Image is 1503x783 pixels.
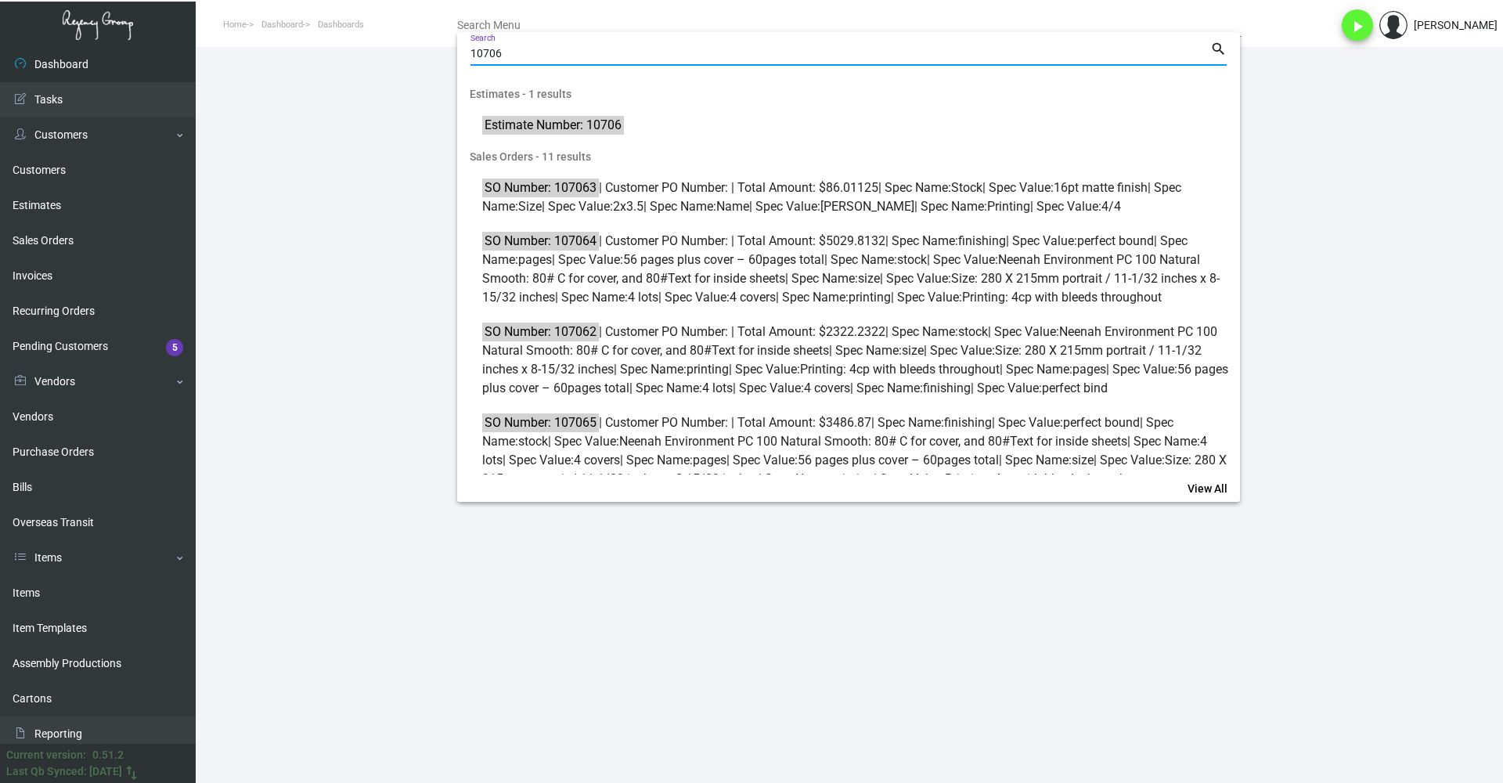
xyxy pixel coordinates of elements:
span: perfect bound [1063,415,1140,430]
span: 56 pages plus cover – 60pages total [623,252,824,267]
span: Printing: 4cp with bleeds throughout [962,290,1162,305]
span: | Customer PO Number: | Total Amount: $2322.2322 | Spec Name: | Spec Value: | Spec Name: | Spec V... [482,323,1232,398]
span: View All [1188,482,1227,495]
span: finishing [923,381,971,395]
span: 4 covers [730,290,776,305]
span: Name [716,199,749,214]
mat-icon: search [1210,40,1227,59]
span: 4 lots [702,381,733,395]
span: | Customer PO Number: | Total Amount: $86.01125 | Spec Name: | Spec Value: | Spec Name: | Spec Va... [482,179,1232,216]
span: printing [687,362,729,377]
span: Neenah Environment PC 100 Natural Smooth: 80# C for cover, and 80#Text for inside sheets [619,434,1127,449]
span: 2x3.5 [613,199,643,214]
span: perfect bound [1077,233,1154,248]
span: 4/4 [1101,199,1121,214]
span: finishing [944,415,992,430]
span: 4 covers [574,453,620,467]
span: size [902,343,924,358]
span: 16pt matte finish [1054,180,1148,195]
span: stock [518,434,548,449]
span: pages [693,453,726,467]
span: pages [518,252,552,267]
span: pages [1072,362,1106,377]
mark: SO Number: 107064 [482,231,599,251]
span: Printing: 4cp with bleeds throughout [945,471,1144,486]
span: 56 pages plus cover – 60pages total [798,453,999,467]
span: stock [958,324,988,339]
span: printing [849,290,891,305]
span: 4 lots [628,290,658,305]
span: [PERSON_NAME] [820,199,914,214]
span: perfect bind [1042,381,1108,395]
span: | Customer PO Number: | Total Amount: $5029.8132 | Spec Name: | Spec Value: | Spec Name: | Spec V... [482,232,1232,307]
span: Printing [987,199,1030,214]
div: 0.51.2 [92,747,124,763]
span: Sales Orders - 11 results [457,143,1240,171]
span: 4 covers [804,381,850,395]
span: | Customer PO Number: | Total Amount: $3486.87 | Spec Name: | Spec Value: | Spec Name: | Spec Val... [482,413,1232,489]
span: size [1072,453,1094,467]
mark: SO Number: 107063 [482,178,599,197]
span: Printing: 4cp with bleeds throughout [800,362,1000,377]
div: Last Qb Synced: [DATE] [6,763,122,780]
span: size [858,271,880,286]
span: Stock [951,180,982,195]
span: stock [897,252,927,267]
span: finishing [958,233,1006,248]
mark: Estimate Number: 10706 [482,115,624,135]
span: printing [831,471,874,486]
mark: SO Number: 107065 [482,413,599,432]
div: Current version: [6,747,86,763]
mark: SO Number: 107062 [482,322,599,341]
span: Estimates - 1 results [457,80,1240,108]
span: Size [518,199,542,214]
